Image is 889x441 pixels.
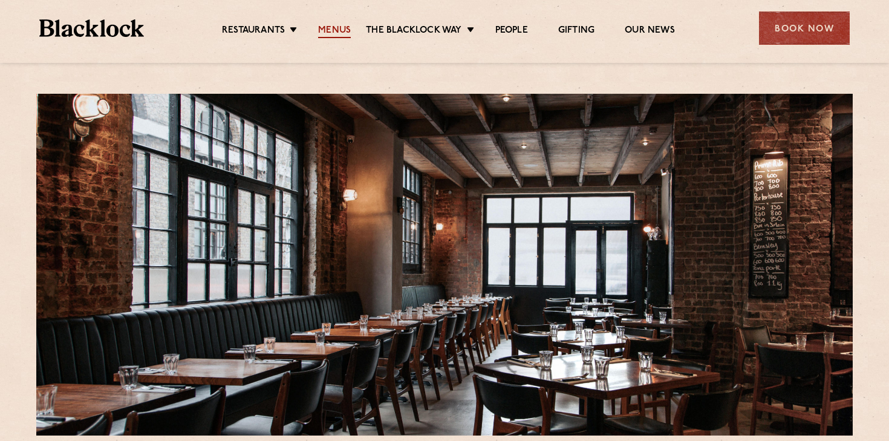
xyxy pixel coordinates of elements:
a: Gifting [558,25,594,38]
a: Our News [625,25,675,38]
img: BL_Textured_Logo-footer-cropped.svg [39,19,144,37]
a: Menus [318,25,351,38]
a: Restaurants [222,25,285,38]
a: The Blacklock Way [366,25,461,38]
a: People [495,25,528,38]
div: Book Now [759,11,850,45]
